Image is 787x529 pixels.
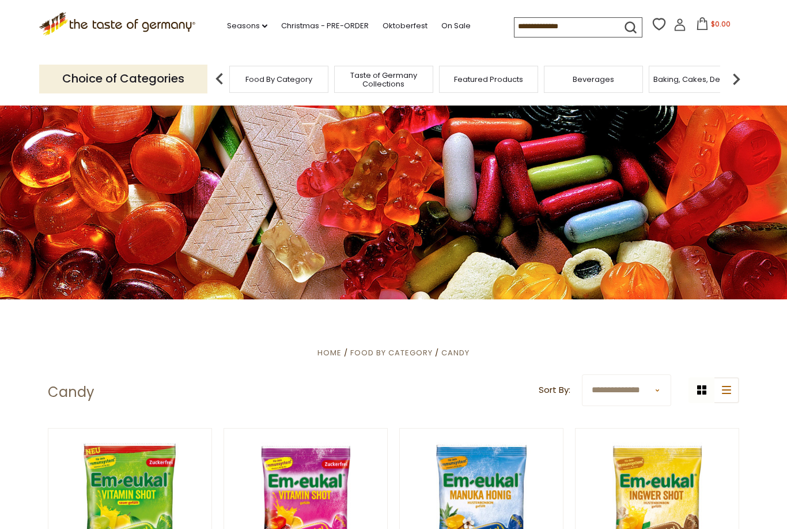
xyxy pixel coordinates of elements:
[350,347,433,358] a: Food By Category
[48,384,94,401] h1: Candy
[539,383,570,397] label: Sort By:
[281,20,369,32] a: Christmas - PRE-ORDER
[711,19,731,29] span: $0.00
[39,65,207,93] p: Choice of Categories
[441,347,470,358] a: Candy
[208,67,231,91] img: previous arrow
[245,75,312,84] a: Food By Category
[573,75,614,84] a: Beverages
[383,20,427,32] a: Oktoberfest
[338,71,430,88] a: Taste of Germany Collections
[653,75,743,84] a: Baking, Cakes, Desserts
[317,347,342,358] a: Home
[227,20,267,32] a: Seasons
[441,20,471,32] a: On Sale
[454,75,523,84] a: Featured Products
[725,67,748,91] img: next arrow
[688,17,737,35] button: $0.00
